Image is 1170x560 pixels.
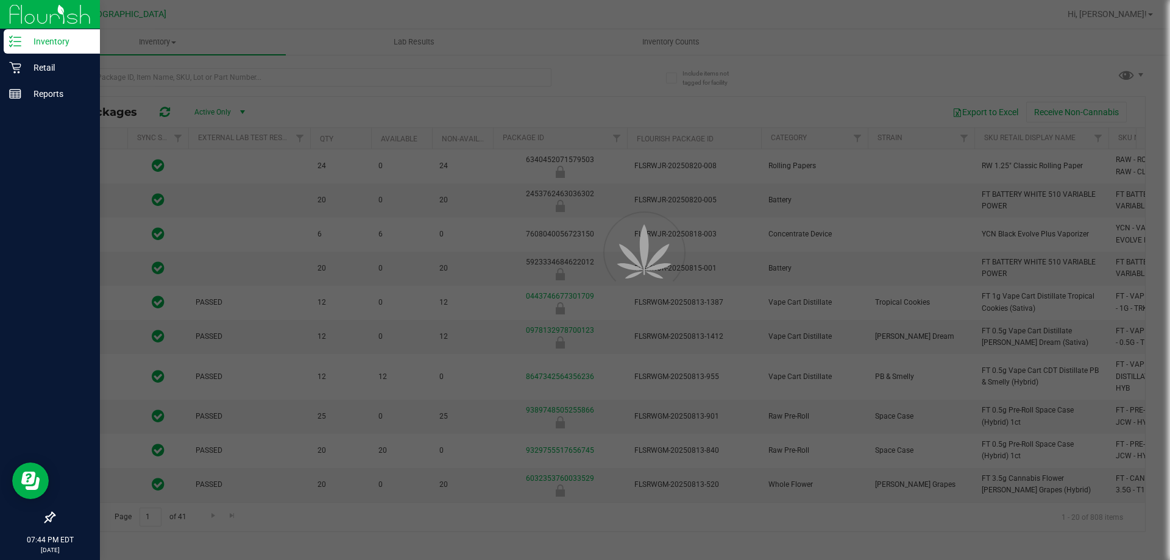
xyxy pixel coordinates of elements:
[21,60,94,75] p: Retail
[9,88,21,100] inline-svg: Reports
[5,545,94,555] p: [DATE]
[5,534,94,545] p: 07:44 PM EDT
[21,34,94,49] p: Inventory
[12,463,49,499] iframe: Resource center
[9,35,21,48] inline-svg: Inventory
[21,87,94,101] p: Reports
[9,62,21,74] inline-svg: Retail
